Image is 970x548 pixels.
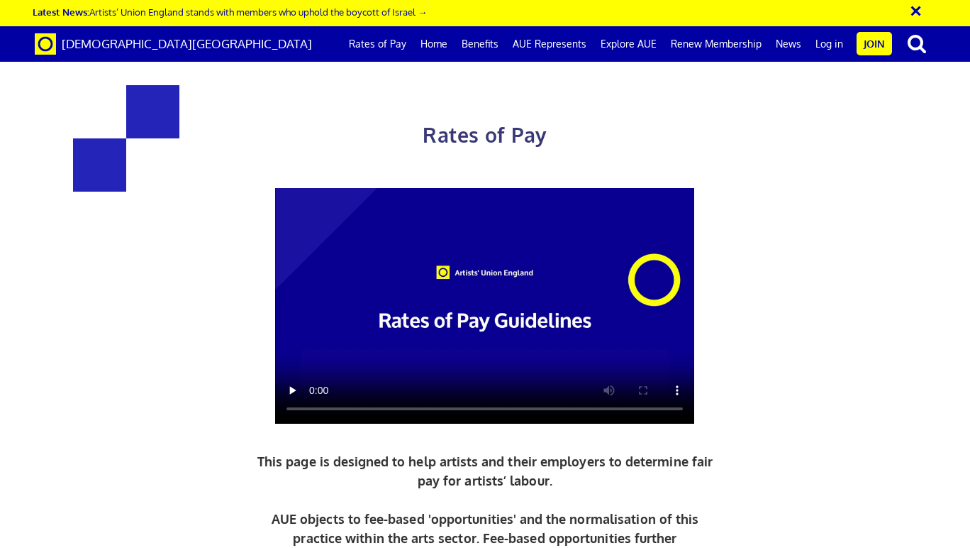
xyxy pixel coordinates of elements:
[33,6,427,18] a: Latest News:Artists’ Union England stands with members who uphold the boycott of Israel →
[808,26,850,62] a: Log in
[895,28,939,58] button: search
[413,26,455,62] a: Home
[33,6,89,18] strong: Latest News:
[24,26,323,62] a: Brand [DEMOGRAPHIC_DATA][GEOGRAPHIC_DATA]
[593,26,664,62] a: Explore AUE
[664,26,769,62] a: Renew Membership
[769,26,808,62] a: News
[857,32,892,55] a: Join
[342,26,413,62] a: Rates of Pay
[423,122,547,148] span: Rates of Pay
[506,26,593,62] a: AUE Represents
[455,26,506,62] a: Benefits
[62,36,312,51] span: [DEMOGRAPHIC_DATA][GEOGRAPHIC_DATA]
